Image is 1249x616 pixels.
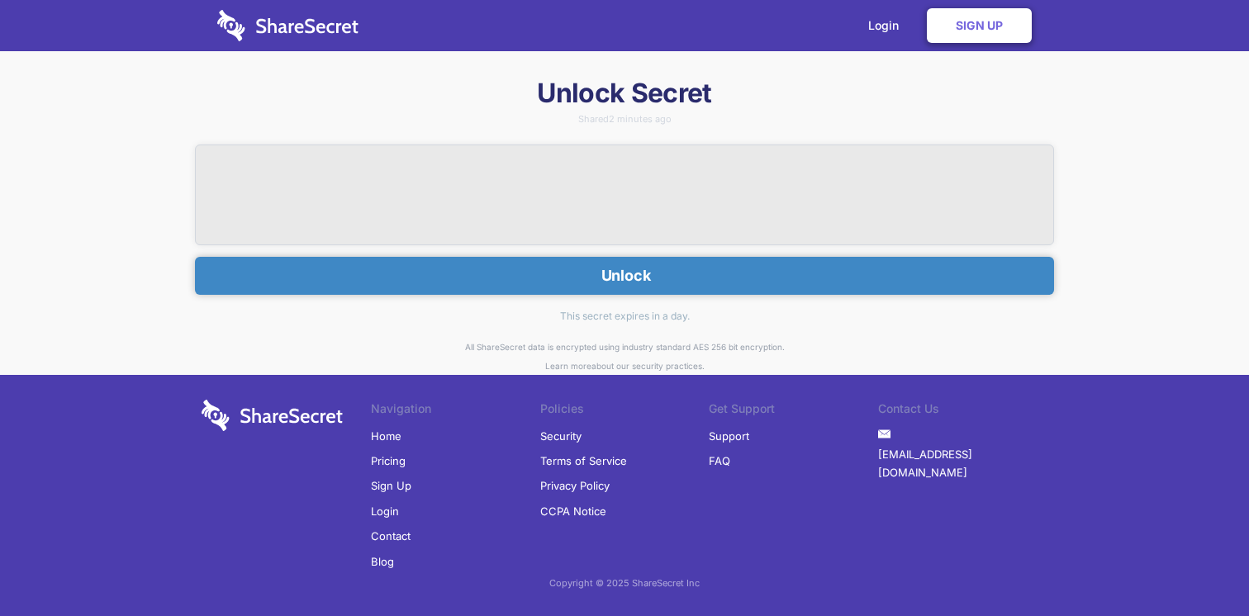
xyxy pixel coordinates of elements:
a: Sign Up [371,473,411,498]
li: Contact Us [878,400,1047,423]
a: Contact [371,524,411,548]
a: Privacy Policy [540,473,610,498]
img: logo-wordmark-white-trans-d4663122ce5f474addd5e946df7df03e33cb6a1c49d2221995e7729f52c070b2.svg [217,10,359,41]
a: CCPA Notice [540,499,606,524]
a: Security [540,424,582,448]
a: Login [371,499,399,524]
a: Terms of Service [540,448,627,473]
h1: Unlock Secret [195,76,1054,111]
a: Pricing [371,448,406,473]
a: Sign Up [927,8,1032,43]
img: logo-wordmark-white-trans-d4663122ce5f474addd5e946df7df03e33cb6a1c49d2221995e7729f52c070b2.svg [202,400,343,431]
li: Get Support [709,400,878,423]
a: FAQ [709,448,730,473]
li: Policies [540,400,710,423]
a: [EMAIL_ADDRESS][DOMAIN_NAME] [878,442,1047,486]
li: Navigation [371,400,540,423]
a: Support [709,424,749,448]
a: Home [371,424,401,448]
a: Learn more [545,361,591,371]
div: All ShareSecret data is encrypted using industry standard AES 256 bit encryption. about our secur... [195,338,1054,375]
div: Shared 2 minutes ago [195,115,1054,124]
div: This secret expires in a day. [195,295,1054,338]
a: Blog [371,549,394,574]
button: Unlock [195,257,1054,295]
